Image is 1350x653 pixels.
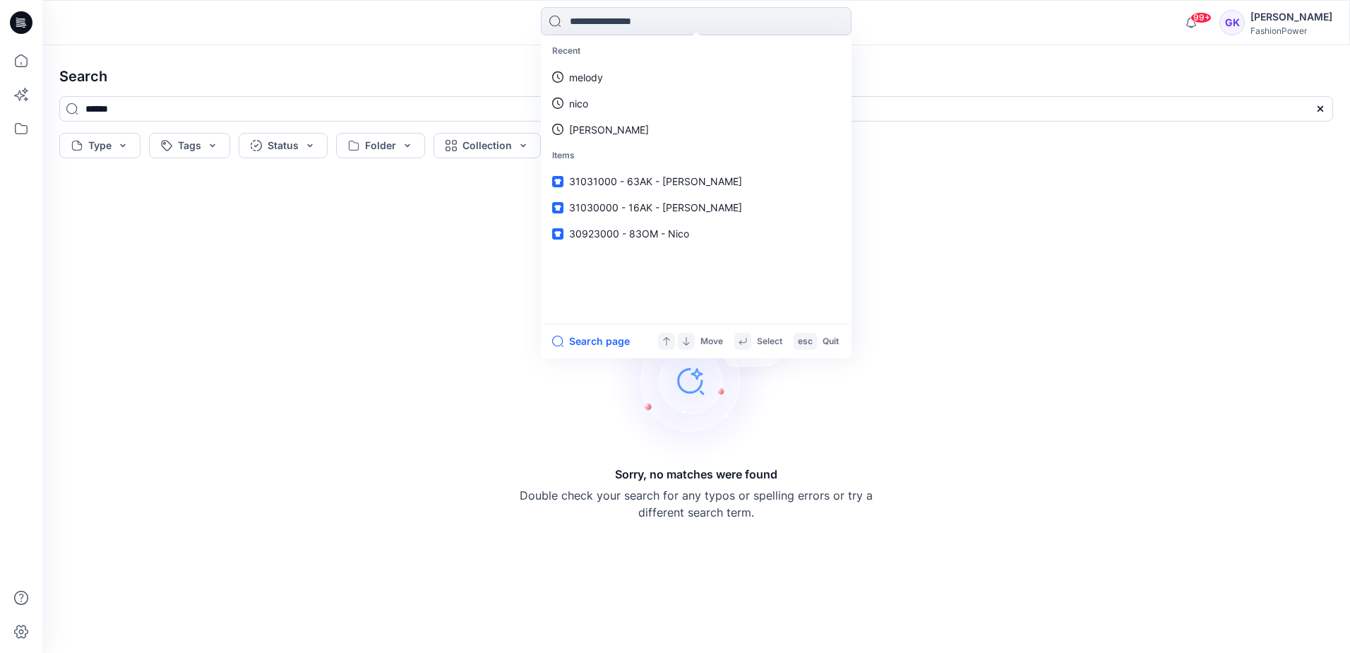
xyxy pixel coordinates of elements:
img: Sorry, no matches were found [609,296,806,466]
a: 30923000 - 83OM - Nico [544,220,849,247]
p: nico [569,96,588,111]
p: Items [544,143,849,169]
a: nico [544,90,849,117]
p: melody [569,70,603,85]
p: Recent [544,38,849,64]
h4: Search [48,57,1344,96]
span: 99+ [1190,12,1212,23]
p: Double check your search for any typos or spelling errors or try a different search term. [520,487,873,521]
p: esc [798,334,813,349]
div: FashionPower [1250,25,1332,36]
div: [PERSON_NAME] [1250,8,1332,25]
a: melody [544,64,849,90]
a: 31030000 - 16AK - [PERSON_NAME] [544,194,849,220]
p: Select [757,334,782,349]
button: Status [239,133,328,158]
a: 31031000 - 63AK - [PERSON_NAME] [544,168,849,194]
button: Search page [552,333,630,350]
span: 31030000 - 16AK - [PERSON_NAME] [569,201,742,213]
button: Folder [336,133,425,158]
button: Collection [434,133,541,158]
p: bonnie [569,122,649,137]
button: Tags [149,133,230,158]
span: 30923000 - 83OM - Nico [569,228,689,240]
button: Type [59,133,141,158]
div: GK [1219,10,1245,35]
h5: Sorry, no matches were found [615,466,777,483]
span: 31031000 - 63AK - [PERSON_NAME] [569,175,742,187]
p: Quit [823,334,839,349]
p: Move [700,334,723,349]
a: [PERSON_NAME] [544,117,849,143]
